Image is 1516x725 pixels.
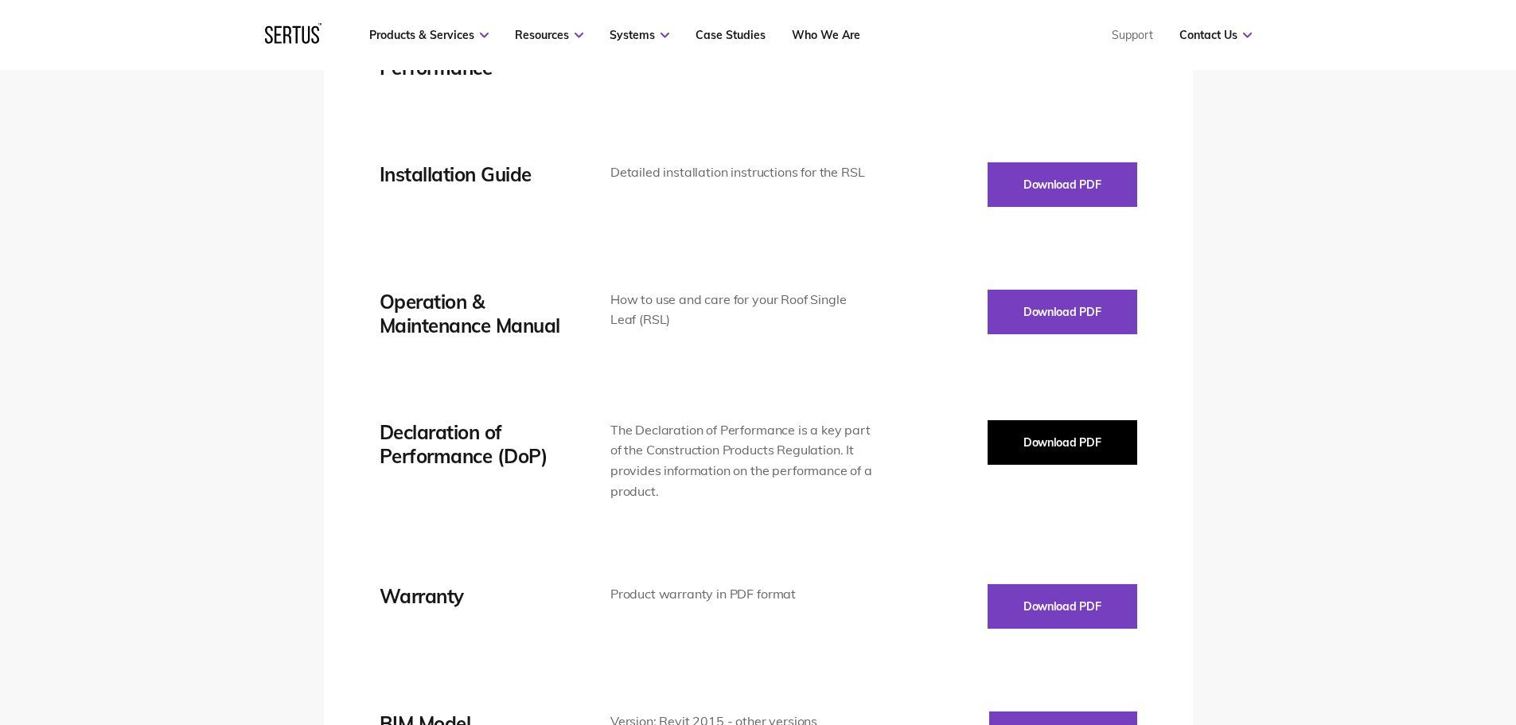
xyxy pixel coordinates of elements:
a: Products & Services [369,28,489,42]
a: Case Studies [696,28,766,42]
a: Systems [610,28,669,42]
iframe: Chat Widget [1436,649,1516,725]
button: Download PDF [988,290,1137,334]
button: Download PDF [988,584,1137,629]
a: Support [1112,28,1153,42]
a: Contact Us [1179,28,1252,42]
div: Detailed installation instructions for the RSL [610,162,874,183]
div: The Declaration of Performance is a key part of the Construction Products Regulation. It provides... [610,420,874,501]
div: How to use and care for your Roof Single Leaf (RSL) [610,290,874,330]
div: Installation Guide [380,162,563,186]
button: Download PDF [988,162,1137,207]
div: Warranty [380,584,563,608]
div: Operation & Maintenance Manual [380,290,563,337]
div: Product warranty in PDF format [610,584,874,605]
a: Resources [515,28,583,42]
div: Declaration of Performance (DoP) [380,420,563,468]
button: Download PDF [988,420,1137,465]
a: Who We Are [792,28,860,42]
